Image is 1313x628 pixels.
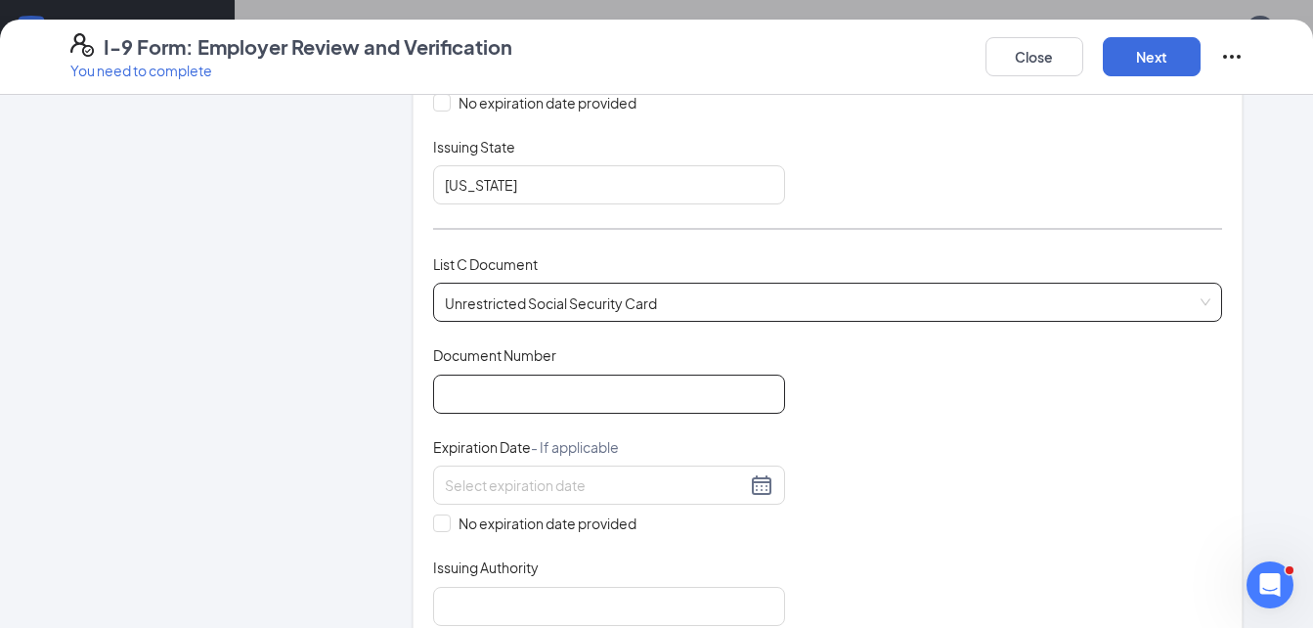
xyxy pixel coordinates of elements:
[433,137,515,157] span: Issuing State
[1220,45,1244,68] svg: Ellipses
[433,255,538,273] span: List C Document
[451,513,644,534] span: No expiration date provided
[451,92,644,113] span: No expiration date provided
[70,33,94,57] svg: FormI9EVerifyIcon
[985,37,1083,76] button: Close
[1103,37,1201,76] button: Next
[433,558,539,577] span: Issuing Authority
[445,474,746,496] input: Select expiration date
[531,438,619,456] span: - If applicable
[433,437,619,457] span: Expiration Date
[445,284,1211,321] span: Unrestricted Social Security Card
[433,345,556,365] span: Document Number
[70,61,512,80] p: You need to complete
[1247,561,1293,608] iframe: Intercom live chat
[104,33,512,61] h4: I-9 Form: Employer Review and Verification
